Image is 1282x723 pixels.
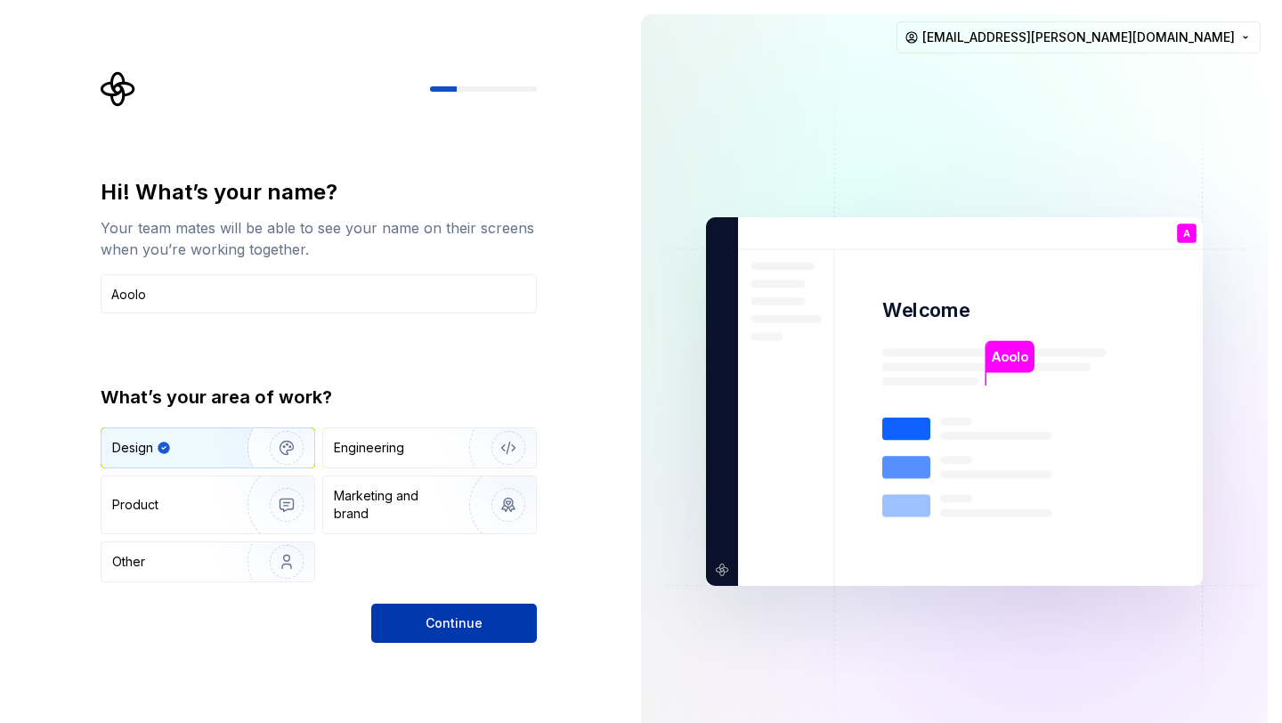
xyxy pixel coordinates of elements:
div: Design [112,439,153,457]
button: Continue [371,604,537,643]
div: What’s your area of work? [101,385,537,410]
p: A [1183,229,1190,239]
div: Marketing and brand [334,487,454,523]
div: Other [112,553,145,571]
span: Continue [426,614,483,632]
p: Welcome [882,297,970,323]
div: Engineering [334,439,404,457]
div: Hi! What’s your name? [101,178,537,207]
input: Han Solo [101,274,537,313]
button: [EMAIL_ADDRESS][PERSON_NAME][DOMAIN_NAME] [897,21,1261,53]
svg: Supernova Logo [101,71,136,107]
span: [EMAIL_ADDRESS][PERSON_NAME][DOMAIN_NAME] [922,28,1235,46]
p: Aoolo [991,347,1027,367]
div: Product [112,496,158,514]
div: Your team mates will be able to see your name on their screens when you’re working together. [101,217,537,260]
